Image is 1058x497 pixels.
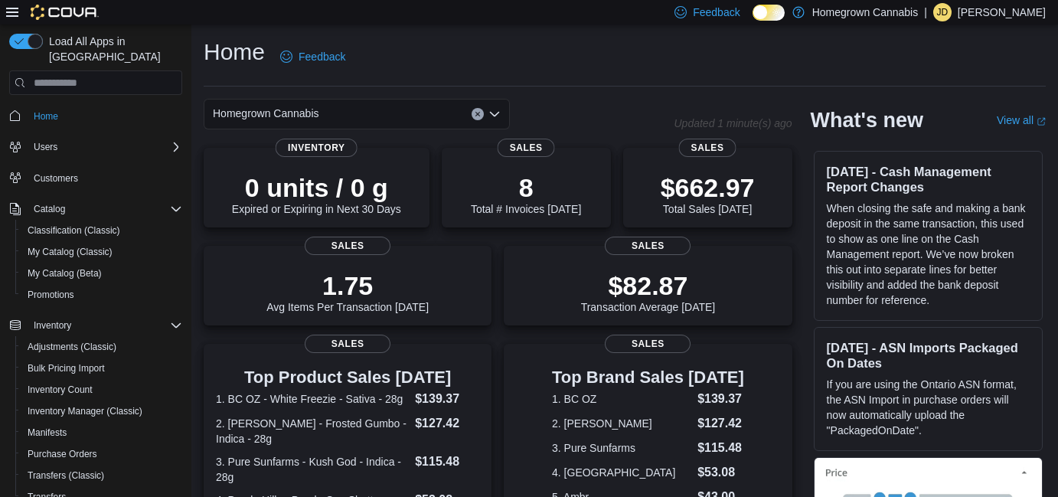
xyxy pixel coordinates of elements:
[299,49,345,64] span: Feedback
[415,453,479,471] dd: $115.48
[21,423,73,442] a: Manifests
[552,391,691,407] dt: 1. BC OZ
[827,377,1030,438] p: If you are using the Ontario ASN format, the ASN Import in purchase orders will now automatically...
[827,164,1030,195] h3: [DATE] - Cash Management Report Changes
[937,3,949,21] span: JD
[21,381,182,399] span: Inventory Count
[661,172,755,215] div: Total Sales [DATE]
[697,463,744,482] dd: $53.08
[679,139,736,157] span: Sales
[28,246,113,258] span: My Catalog (Classic)
[34,172,78,185] span: Customers
[15,358,188,379] button: Bulk Pricing Import
[552,416,691,431] dt: 2. [PERSON_NAME]
[581,270,716,301] p: $82.87
[15,336,188,358] button: Adjustments (Classic)
[21,423,182,442] span: Manifests
[232,172,401,203] p: 0 units / 0 g
[305,335,390,353] span: Sales
[21,338,122,356] a: Adjustments (Classic)
[28,384,93,396] span: Inventory Count
[28,341,116,353] span: Adjustments (Classic)
[28,106,182,125] span: Home
[21,221,126,240] a: Classification (Classic)
[28,448,97,460] span: Purchase Orders
[216,368,479,387] h3: Top Product Sales [DATE]
[21,445,182,463] span: Purchase Orders
[28,469,104,482] span: Transfers (Classic)
[471,172,581,215] div: Total # Invoices [DATE]
[1037,117,1046,126] svg: External link
[472,108,484,120] button: Clear input
[34,319,71,332] span: Inventory
[552,368,744,387] h3: Top Brand Sales [DATE]
[21,243,182,261] span: My Catalog (Classic)
[28,224,120,237] span: Classification (Classic)
[15,241,188,263] button: My Catalog (Classic)
[811,108,923,132] h2: What's new
[3,104,188,126] button: Home
[827,340,1030,371] h3: [DATE] - ASN Imports Packaged On Dates
[28,316,182,335] span: Inventory
[276,139,358,157] span: Inventory
[43,34,182,64] span: Load All Apps in [GEOGRAPHIC_DATA]
[34,141,57,153] span: Users
[415,390,479,408] dd: $139.37
[31,5,99,20] img: Cova
[933,3,952,21] div: Jordan Denomme
[997,114,1046,126] a: View allExternal link
[266,270,429,313] div: Avg Items Per Transaction [DATE]
[213,104,319,123] span: Homegrown Cannabis
[305,237,390,255] span: Sales
[415,414,479,433] dd: $127.42
[21,264,182,283] span: My Catalog (Beta)
[34,110,58,123] span: Home
[216,391,409,407] dt: 1. BC OZ - White Freezie - Sativa - 28g
[21,221,182,240] span: Classification (Classic)
[21,264,108,283] a: My Catalog (Beta)
[28,405,142,417] span: Inventory Manager (Classic)
[28,138,64,156] button: Users
[21,359,182,378] span: Bulk Pricing Import
[21,243,119,261] a: My Catalog (Classic)
[605,335,691,353] span: Sales
[28,168,182,188] span: Customers
[697,390,744,408] dd: $139.37
[3,198,188,220] button: Catalog
[28,316,77,335] button: Inventory
[15,465,188,486] button: Transfers (Classic)
[28,169,84,188] a: Customers
[693,5,740,20] span: Feedback
[28,362,105,374] span: Bulk Pricing Import
[15,263,188,284] button: My Catalog (Beta)
[34,203,65,215] span: Catalog
[15,443,188,465] button: Purchase Orders
[15,401,188,422] button: Inventory Manager (Classic)
[28,267,102,280] span: My Catalog (Beta)
[28,200,182,218] span: Catalog
[605,237,691,255] span: Sales
[924,3,927,21] p: |
[812,3,919,21] p: Homegrown Cannabis
[488,108,501,120] button: Open list of options
[15,379,188,401] button: Inventory Count
[827,201,1030,308] p: When closing the safe and making a bank deposit in the same transaction, this used to show as one...
[21,402,182,420] span: Inventory Manager (Classic)
[697,439,744,457] dd: $115.48
[21,359,111,378] a: Bulk Pricing Import
[21,381,99,399] a: Inventory Count
[266,270,429,301] p: 1.75
[3,167,188,189] button: Customers
[28,289,74,301] span: Promotions
[274,41,351,72] a: Feedback
[28,200,71,218] button: Catalog
[498,139,555,157] span: Sales
[216,416,409,446] dt: 2. [PERSON_NAME] - Frosted Gumbo - Indica - 28g
[28,107,64,126] a: Home
[661,172,755,203] p: $662.97
[958,3,1046,21] p: [PERSON_NAME]
[552,440,691,456] dt: 3. Pure Sunfarms
[204,37,265,67] h1: Home
[28,138,182,156] span: Users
